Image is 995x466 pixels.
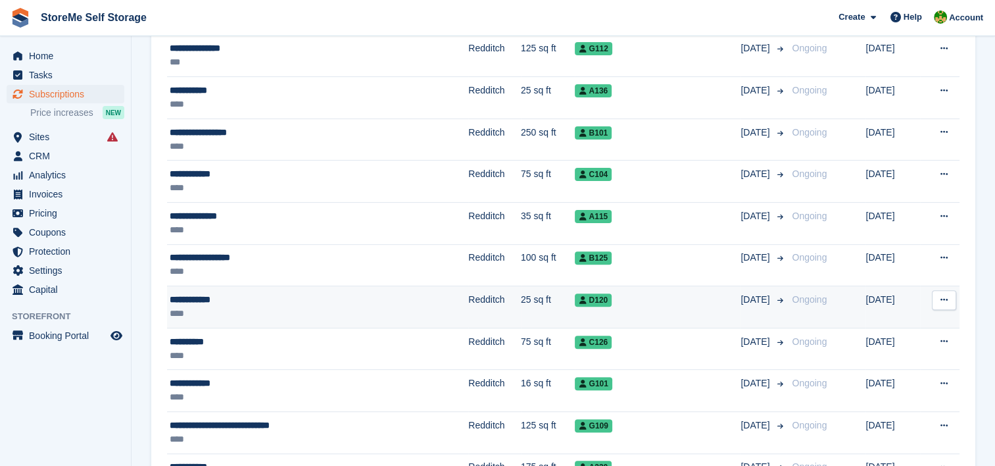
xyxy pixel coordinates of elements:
[740,419,772,432] span: [DATE]
[7,166,124,184] a: menu
[740,293,772,307] span: [DATE]
[7,147,124,165] a: menu
[521,286,575,328] td: 25 sq ft
[792,85,827,95] span: Ongoing
[865,77,919,119] td: [DATE]
[468,203,521,245] td: Redditch
[575,210,612,223] span: A115
[29,85,108,103] span: Subscriptions
[865,35,919,77] td: [DATE]
[865,244,919,286] td: [DATE]
[7,204,124,222] a: menu
[107,132,118,142] i: Smart entry sync failures have occurred
[575,126,612,140] span: B101
[575,84,612,97] span: A136
[7,326,124,345] a: menu
[865,370,919,412] td: [DATE]
[865,118,919,161] td: [DATE]
[29,204,108,222] span: Pricing
[740,209,772,223] span: [DATE]
[575,168,612,181] span: C104
[36,7,152,28] a: StoreMe Self Storage
[575,251,612,265] span: B125
[865,328,919,370] td: [DATE]
[109,328,124,344] a: Preview store
[468,286,521,328] td: Redditch
[575,377,612,390] span: G101
[792,43,827,53] span: Ongoing
[792,378,827,388] span: Ongoing
[7,280,124,299] a: menu
[468,328,521,370] td: Redditch
[468,77,521,119] td: Redditch
[30,105,124,120] a: Price increases NEW
[792,420,827,430] span: Ongoing
[792,127,827,138] span: Ongoing
[7,66,124,84] a: menu
[468,244,521,286] td: Redditch
[521,370,575,412] td: 16 sq ft
[792,336,827,347] span: Ongoing
[29,66,108,84] span: Tasks
[7,242,124,261] a: menu
[865,412,919,454] td: [DATE]
[468,118,521,161] td: Redditch
[29,326,108,345] span: Booking Portal
[29,128,108,146] span: Sites
[838,11,865,24] span: Create
[575,294,612,307] span: D120
[7,85,124,103] a: menu
[792,168,827,179] span: Ongoing
[7,47,124,65] a: menu
[12,310,131,323] span: Storefront
[934,11,947,24] img: StorMe
[792,211,827,221] span: Ongoing
[29,261,108,280] span: Settings
[740,335,772,349] span: [DATE]
[740,126,772,140] span: [DATE]
[468,161,521,203] td: Redditch
[29,223,108,242] span: Coupons
[740,41,772,55] span: [DATE]
[521,244,575,286] td: 100 sq ft
[865,203,919,245] td: [DATE]
[29,47,108,65] span: Home
[740,251,772,265] span: [DATE]
[103,106,124,119] div: NEW
[468,35,521,77] td: Redditch
[11,8,30,28] img: stora-icon-8386f47178a22dfd0bd8f6a31ec36ba5ce8667c1dd55bd0f319d3a0aa187defe.svg
[29,280,108,299] span: Capital
[949,11,983,24] span: Account
[792,294,827,305] span: Ongoing
[740,376,772,390] span: [DATE]
[7,128,124,146] a: menu
[29,147,108,165] span: CRM
[865,161,919,203] td: [DATE]
[740,167,772,181] span: [DATE]
[904,11,922,24] span: Help
[575,419,612,432] span: G109
[740,84,772,97] span: [DATE]
[521,412,575,454] td: 125 sq ft
[521,35,575,77] td: 125 sq ft
[29,166,108,184] span: Analytics
[468,370,521,412] td: Redditch
[29,242,108,261] span: Protection
[29,185,108,203] span: Invoices
[521,118,575,161] td: 250 sq ft
[7,185,124,203] a: menu
[521,161,575,203] td: 75 sq ft
[521,77,575,119] td: 25 sq ft
[30,107,93,119] span: Price increases
[575,336,612,349] span: C126
[521,328,575,370] td: 75 sq ft
[7,261,124,280] a: menu
[468,412,521,454] td: Redditch
[7,223,124,242] a: menu
[792,252,827,263] span: Ongoing
[575,42,612,55] span: G112
[521,203,575,245] td: 35 sq ft
[865,286,919,328] td: [DATE]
